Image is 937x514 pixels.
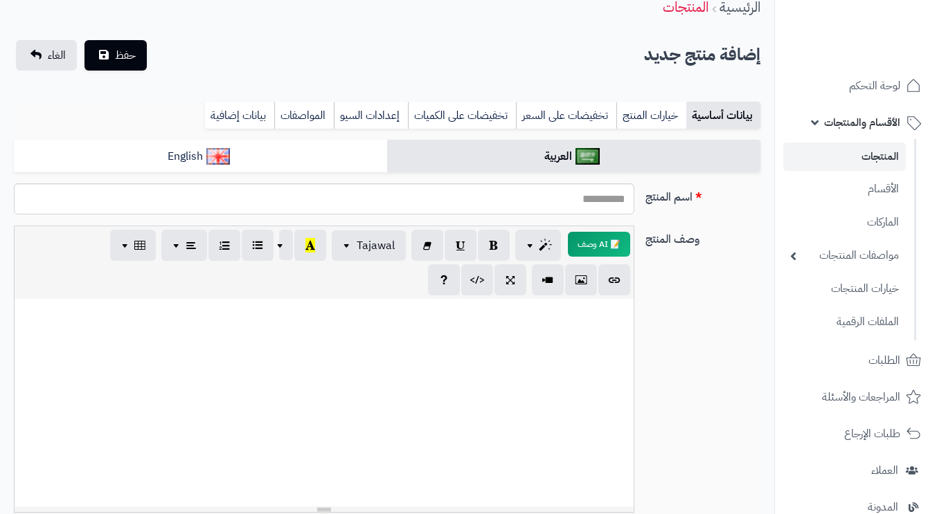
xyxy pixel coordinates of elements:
h2: إضافة منتج جديد [644,41,760,69]
span: لوحة التحكم [849,76,900,95]
button: Tajawal [332,230,406,261]
a: طلبات الإرجاع [783,417,929,450]
a: بيانات إضافية [205,102,274,129]
a: الطلبات [783,344,929,377]
a: الغاء [16,40,77,71]
label: اسم المنتج [640,183,766,205]
a: المراجعات والأسئلة [783,380,929,414]
a: تخفيضات على السعر [516,102,616,129]
span: طلبات الإرجاع [844,424,900,443]
a: خيارات المنتج [616,102,686,129]
a: تخفيضات على الكميات [408,102,516,129]
a: خيارات المنتجات [783,274,906,304]
a: العربية [387,140,760,174]
a: العملاء [783,454,929,487]
button: حفظ [84,40,147,71]
a: المواصفات [274,102,334,129]
img: English [206,148,231,165]
span: المراجعات والأسئلة [822,387,900,407]
span: حفظ [115,47,136,64]
a: English [14,140,387,174]
a: الأقسام [783,174,906,204]
a: الملفات الرقمية [783,307,906,337]
span: الغاء [48,47,66,64]
a: الماركات [783,208,906,237]
a: لوحة التحكم [783,69,929,102]
a: إعدادات السيو [334,102,408,129]
a: المنتجات [783,143,906,171]
label: وصف المنتج [640,226,766,248]
span: Tajawal [357,237,395,254]
a: بيانات أساسية [686,102,760,129]
span: العملاء [871,461,898,480]
button: 📝 AI وصف [568,232,630,257]
span: الأقسام والمنتجات [824,113,900,132]
img: العربية [575,148,600,165]
a: مواصفات المنتجات [783,241,906,270]
img: logo-2.png [843,31,924,60]
span: الطلبات [868,351,900,370]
